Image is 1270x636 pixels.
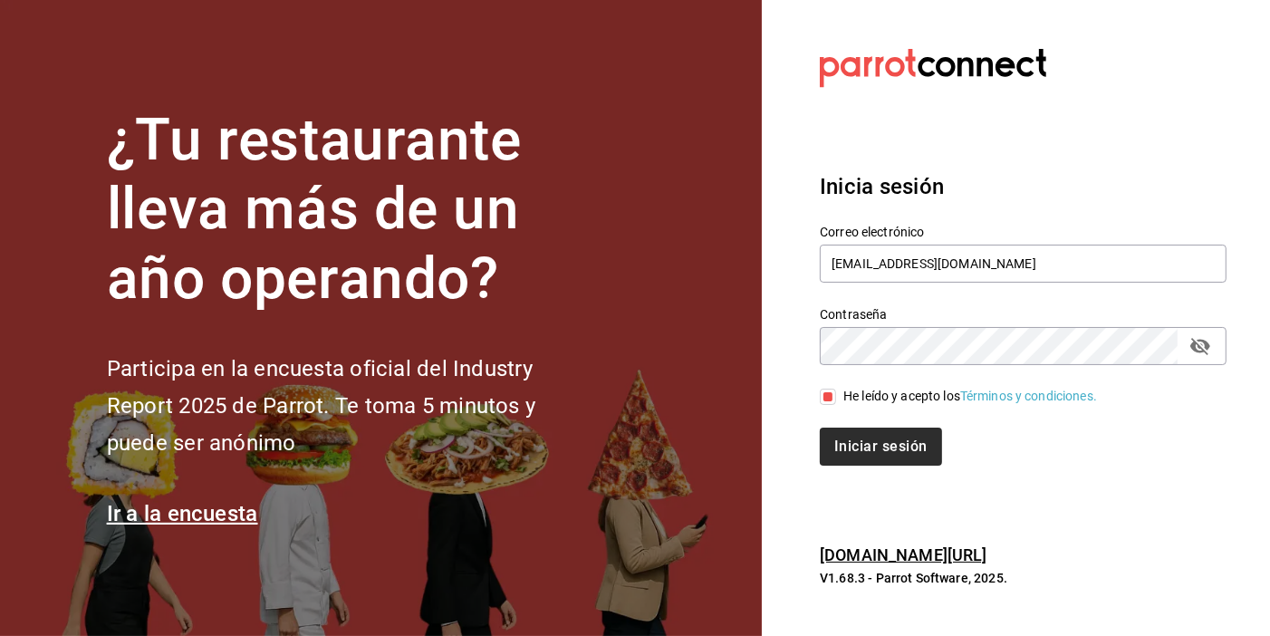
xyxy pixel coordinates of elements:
[843,387,1097,406] div: He leído y acepto los
[107,106,596,314] h1: ¿Tu restaurante lleva más de un año operando?
[820,170,1227,203] h3: Inicia sesión
[1185,331,1216,361] button: passwordField
[820,308,1227,321] label: Contraseña
[820,569,1227,587] p: V1.68.3 - Parrot Software, 2025.
[960,389,1097,403] a: Términos y condiciones.
[820,245,1227,283] input: Ingresa tu correo electrónico
[820,428,941,466] button: Iniciar sesión
[820,545,986,564] a: [DOMAIN_NAME][URL]
[107,501,258,526] a: Ir a la encuesta
[107,351,596,461] h2: Participa en la encuesta oficial del Industry Report 2025 de Parrot. Te toma 5 minutos y puede se...
[820,226,1227,238] label: Correo electrónico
